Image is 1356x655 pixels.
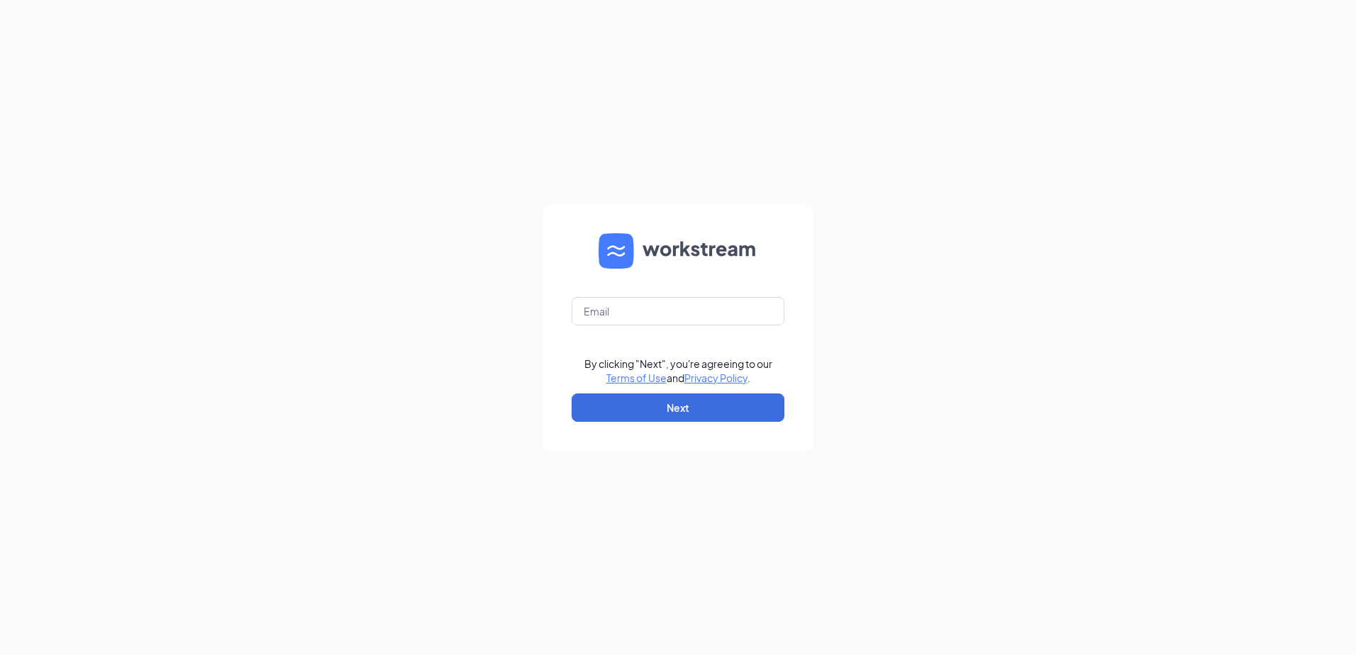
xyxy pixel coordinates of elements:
div: By clicking "Next", you're agreeing to our and . [584,357,772,385]
input: Email [572,297,784,325]
button: Next [572,393,784,422]
a: Privacy Policy [684,371,748,384]
img: WS logo and Workstream text [599,233,757,269]
a: Terms of Use [606,371,667,384]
